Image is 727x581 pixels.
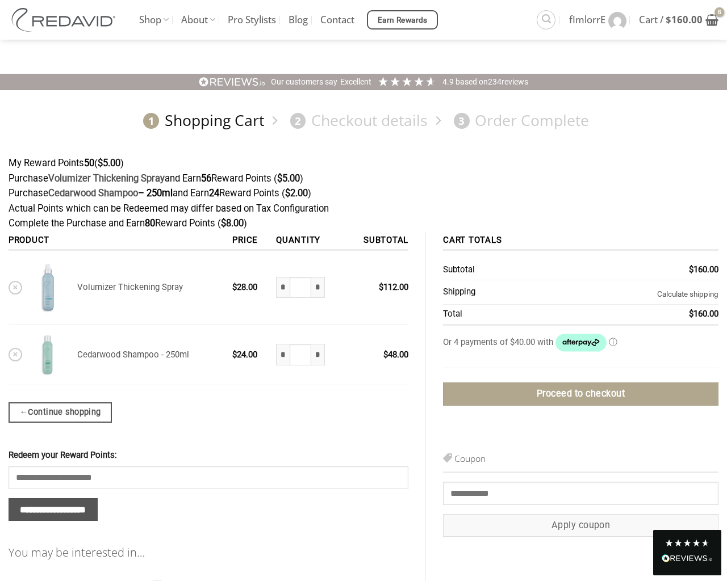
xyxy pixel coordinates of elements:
[271,77,337,88] div: Our customers say
[665,538,710,548] div: 4.8 Stars
[285,111,428,130] a: 2Checkout details
[657,290,718,298] a: Calculate shipping
[232,350,257,360] bdi: 24.00
[502,77,528,86] span: reviews
[689,309,718,319] bdi: 160.00
[9,201,718,217] div: Actual Points which can be Redeemed may differ based on Tax Configuration
[276,344,290,365] input: Reduce quantity of Cedarwood Shampoo - 250ml
[379,282,383,292] span: $
[340,77,371,88] div: Excellent
[19,406,28,419] span: ←
[9,156,718,171] div: My Reward Points ( )
[77,282,183,292] a: Volumizer Thickening Spray
[201,173,211,184] strong: 56
[84,158,94,169] strong: 50
[345,231,408,251] th: Subtotal
[689,264,718,275] bdi: 160.00
[228,231,272,251] th: Price
[9,449,408,462] label: Redeem your Reward Points:
[199,77,266,87] img: REVIEWS.io
[143,113,159,129] span: 1
[285,188,290,199] span: $
[77,350,189,360] a: Cedarwood Shampoo - 250ml
[232,282,237,292] span: $
[26,259,69,316] img: REDAVID Volumizer Thickening Spray - 1 1
[290,277,311,298] input: Product quantity
[311,277,325,298] input: Increase quantity of Volumizer Thickening Spray
[9,402,112,423] a: Continue shopping
[9,171,718,201] div: Purchase and Earn Reward Points ( ) Purchase and Earn Reward Points ( )
[443,260,542,280] th: Subtotal
[277,173,300,184] span: 5.00
[26,334,69,376] img: Cedarwood Shampoo - 250ml
[221,218,226,229] span: $
[443,305,542,326] th: Total
[9,348,22,361] a: Remove Cedarwood Shampoo - 250ml from cart
[232,350,237,360] span: $
[443,452,718,473] h3: Coupon
[442,77,456,86] span: 4.9
[456,77,488,86] span: Based on
[379,282,408,292] bdi: 112.00
[383,350,388,360] span: $
[311,344,325,365] input: Increase quantity of Cedarwood Shampoo - 250ml
[443,382,718,406] a: Proceed to checkout
[662,554,713,562] img: REVIEWS.io
[145,218,155,229] strong: 80
[666,13,703,26] bdi: 160.00
[689,264,693,275] span: $
[9,102,718,139] nav: Checkout steps
[383,350,408,360] bdi: 48.00
[639,6,703,34] span: Cart /
[443,337,555,347] span: Or 4 payments of $40.00 with
[48,188,173,199] strong: – 250ml
[666,13,671,26] span: $
[276,277,290,298] input: Reduce quantity of Volumizer Thickening Spray
[48,173,165,184] a: Volumizer Thickening Spray
[9,281,22,294] a: Remove Volumizer Thickening Spray from cart
[443,231,718,251] th: Cart totals
[367,10,438,30] a: Earn Rewards
[209,188,219,199] strong: 24
[689,309,693,319] span: $
[290,344,311,365] input: Product quantity
[9,216,718,231] div: Complete the Purchase and Earn Reward Points ( )
[377,75,437,87] div: 4.91 Stars
[488,77,502,86] span: 234
[98,158,120,169] span: 5.00
[569,6,605,34] span: fImlorrE
[537,10,555,29] a: Search
[443,280,542,305] th: Shipping
[272,231,345,251] th: Quantity
[609,337,617,347] a: Information - Opens a dialog
[98,158,103,169] span: $
[232,282,257,292] bdi: 28.00
[9,8,122,32] img: REDAVID Salon Products | United States
[221,218,244,229] span: 8.00
[9,231,228,251] th: Product
[138,111,264,130] a: 1Shopping Cart
[653,530,721,575] div: Read All Reviews
[290,113,306,129] span: 2
[285,188,308,199] span: 2.00
[456,415,718,437] iframe: PayPal-paypal
[443,514,718,537] button: Apply coupon
[378,14,428,27] span: Earn Rewards
[277,173,282,184] span: $
[9,545,408,560] h2: You may be interested in…
[48,188,138,199] a: Cedarwood Shampoo
[662,552,713,567] div: Read All Reviews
